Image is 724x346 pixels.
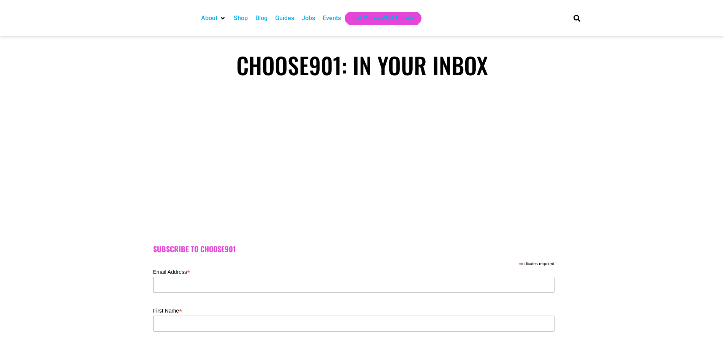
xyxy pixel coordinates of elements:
[153,245,571,254] h2: Subscribe to Choose901
[241,93,484,229] img: Text graphic with "Choose 901" logo. Reads: "7 Things to Do in Memphis This Week. Sign Up Below."...
[153,305,554,314] label: First Name
[234,14,248,23] a: Shop
[255,14,268,23] a: Blog
[352,14,414,23] a: Get Choose901 Emails
[153,267,554,276] label: Email Address
[302,14,315,23] a: Jobs
[570,12,583,24] div: Search
[138,51,586,79] h1: Choose901: In Your Inbox
[197,12,230,25] div: About
[275,14,294,23] a: Guides
[197,12,561,25] nav: Main nav
[201,14,217,23] a: About
[323,14,341,23] a: Events
[153,259,554,267] div: indicates required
